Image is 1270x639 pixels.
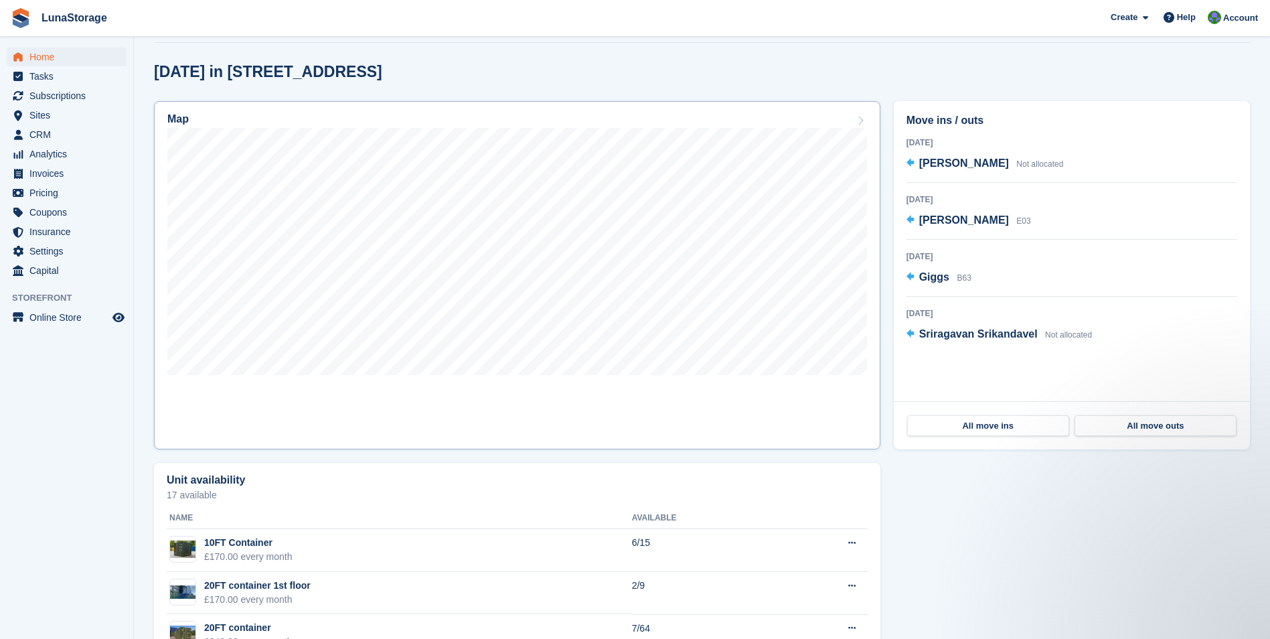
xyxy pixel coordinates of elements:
span: Pricing [29,184,110,202]
a: menu [7,145,127,163]
a: Preview store [110,309,127,326]
div: [DATE] [906,137,1237,149]
span: Not allocated [1016,159,1063,169]
span: Create [1111,11,1137,24]
a: menu [7,261,127,280]
a: menu [7,106,127,125]
span: Storefront [12,291,133,305]
a: menu [7,86,127,105]
span: Settings [29,242,110,261]
div: £170.00 every month [204,550,293,564]
div: £170.00 every month [204,593,311,607]
th: Available [632,508,777,529]
span: [PERSON_NAME] [919,214,1009,226]
span: Subscriptions [29,86,110,105]
span: Coupons [29,203,110,222]
a: menu [7,125,127,144]
span: Invoices [29,164,110,183]
span: Help [1177,11,1196,24]
span: B63 [957,273,971,283]
img: 20ft%20%201st%20floor.jpg [170,585,195,599]
div: 10FT Container [204,536,293,550]
div: 20FT container [204,621,293,635]
span: Account [1223,11,1258,25]
a: menu [7,308,127,327]
span: Analytics [29,145,110,163]
h2: Map [167,113,189,125]
span: CRM [29,125,110,144]
a: [PERSON_NAME] E03 [906,212,1031,230]
img: stora-icon-8386f47178a22dfd0bd8f6a31ec36ba5ce8667c1dd55bd0f319d3a0aa187defe.svg [11,8,31,28]
span: Tasks [29,67,110,86]
td: 2/9 [632,572,777,615]
div: [DATE] [906,251,1237,263]
span: E03 [1016,216,1030,226]
a: menu [7,67,127,86]
a: menu [7,164,127,183]
h2: Move ins / outs [906,113,1237,129]
h2: Unit availability [167,474,245,486]
h2: [DATE] in [STREET_ADDRESS] [154,63,382,81]
div: [DATE] [906,307,1237,319]
span: Home [29,48,110,66]
a: LunaStorage [36,7,112,29]
a: Giggs B63 [906,269,971,287]
span: Sites [29,106,110,125]
span: Insurance [29,222,110,241]
span: Giggs [919,271,949,283]
th: Name [167,508,632,529]
span: Not allocated [1045,330,1092,340]
span: Sriragavan Srikandavel [919,328,1038,340]
a: menu [7,48,127,66]
span: Online Store [29,308,110,327]
a: Sriragavan Srikandavel Not allocated [906,326,1092,344]
img: 10ft%20container.jpg [170,541,195,558]
div: [DATE] [906,194,1237,206]
a: menu [7,222,127,241]
a: All move ins [907,415,1069,437]
a: Map [154,101,880,449]
a: menu [7,184,127,202]
div: 20FT container 1st floor [204,579,311,593]
a: All move outs [1075,415,1237,437]
p: 17 available [167,490,868,500]
td: 6/15 [632,529,777,572]
img: Cathal Vaughan [1208,11,1221,24]
span: Capital [29,261,110,280]
span: [PERSON_NAME] [919,157,1009,169]
a: [PERSON_NAME] Not allocated [906,155,1064,173]
a: menu [7,242,127,261]
a: menu [7,203,127,222]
